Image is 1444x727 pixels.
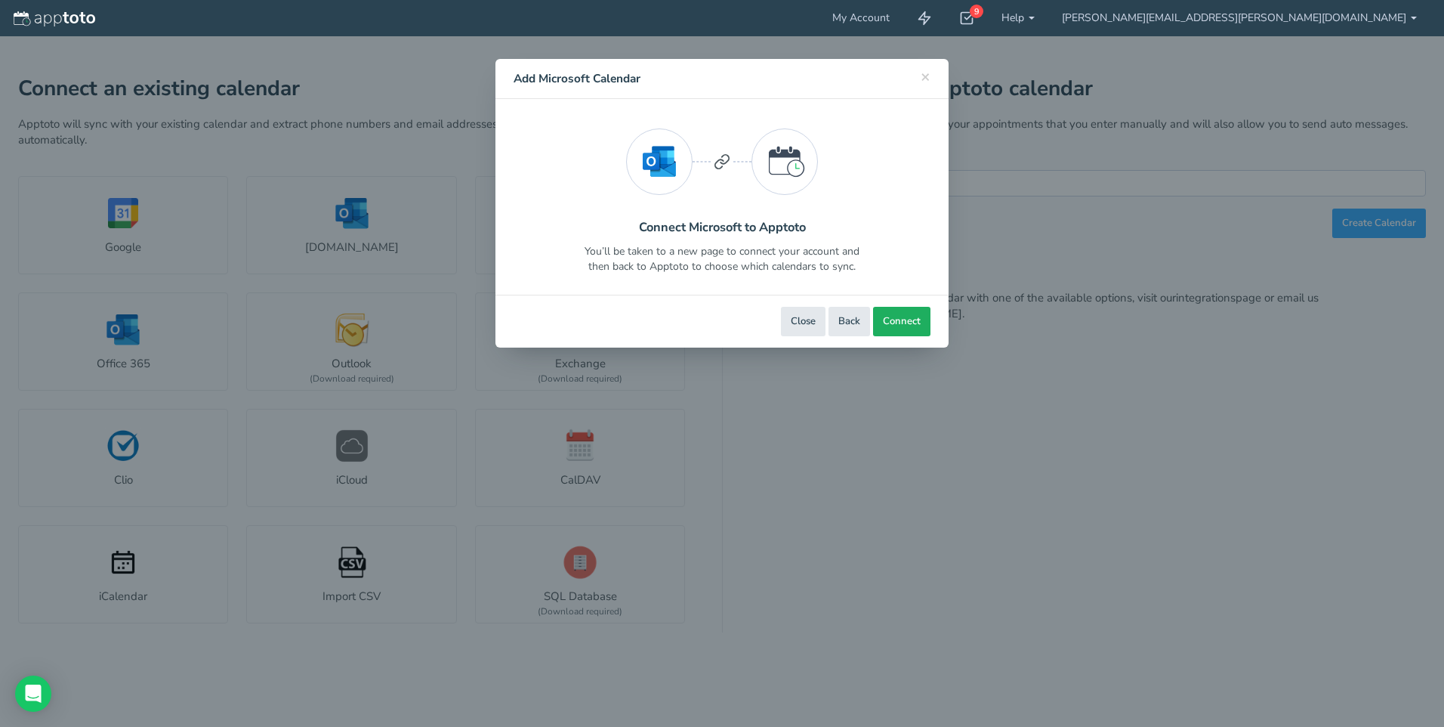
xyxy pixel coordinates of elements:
[828,307,870,336] button: Back
[781,307,825,336] button: Close
[883,314,921,329] span: Connect
[15,676,51,712] div: Open Intercom Messenger
[514,70,930,87] h4: Add Microsoft Calendar
[873,307,930,336] button: Connect
[639,221,806,234] h2: Connect Microsoft to Apptoto
[585,244,859,274] p: You’ll be taken to a new page to connect your account and then back to Apptoto to choose which ca...
[921,66,930,87] span: ×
